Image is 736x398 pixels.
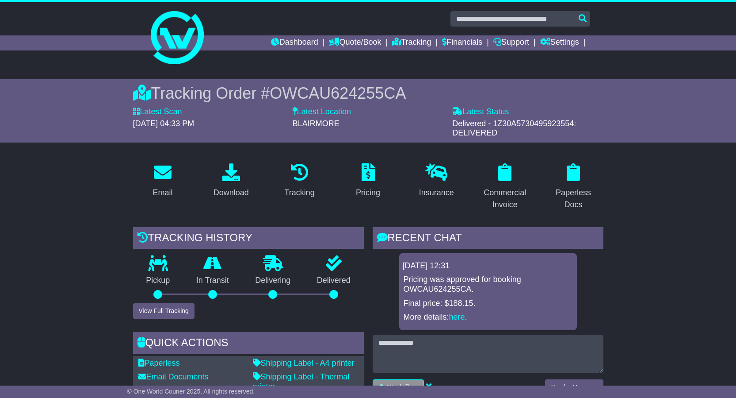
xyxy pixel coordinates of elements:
[544,160,603,214] a: Paperless Docs
[133,107,182,117] label: Latest Scan
[133,276,183,286] p: Pickup
[404,299,572,309] p: Final price: $188.15.
[183,276,242,286] p: In Transit
[293,107,351,117] label: Latest Location
[350,160,386,202] a: Pricing
[452,119,576,138] span: Delivered - 1Z30A5730495923554: DELIVERED
[404,313,572,322] p: More details: .
[404,275,572,294] p: Pricing was approved for booking OWCAU624255CA.
[133,332,364,356] div: Quick Actions
[442,35,482,50] a: Financials
[278,160,320,202] a: Tracking
[253,359,355,367] a: Shipping Label - A4 printer
[356,187,380,199] div: Pricing
[392,35,431,50] a: Tracking
[284,187,314,199] div: Tracking
[153,187,172,199] div: Email
[493,35,529,50] a: Support
[138,359,180,367] a: Paperless
[373,227,603,251] div: RECENT CHAT
[545,379,603,395] button: Send a Message
[133,227,364,251] div: Tracking history
[242,276,304,286] p: Delivering
[208,160,255,202] a: Download
[304,276,364,286] p: Delivered
[449,313,465,321] a: here
[147,160,178,202] a: Email
[452,107,509,117] label: Latest Status
[127,388,255,395] span: © One World Courier 2025. All rights reserved.
[329,35,381,50] a: Quote/Book
[133,84,603,103] div: Tracking Order #
[413,160,460,202] a: Insurance
[138,372,209,381] a: Email Documents
[214,187,249,199] div: Download
[253,372,350,391] a: Shipping Label - Thermal printer
[270,84,406,102] span: OWCAU624255CA
[475,160,535,214] a: Commercial Invoice
[540,35,579,50] a: Settings
[133,303,194,319] button: View Full Tracking
[271,35,318,50] a: Dashboard
[481,187,529,211] div: Commercial Invoice
[403,261,573,271] div: [DATE] 12:31
[293,119,339,128] span: BLAIRMORE
[419,187,454,199] div: Insurance
[549,187,598,211] div: Paperless Docs
[133,119,194,128] span: [DATE] 04:33 PM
